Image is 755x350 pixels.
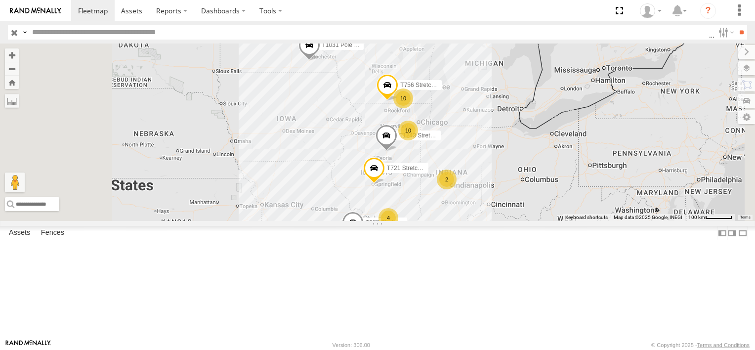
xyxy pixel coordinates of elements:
button: Zoom in [5,48,19,62]
span: T756 Stretch Flat [400,82,446,88]
div: 10 [398,121,418,140]
div: Pete Eslinger [636,3,665,18]
button: Zoom Home [5,76,19,89]
div: 4 [378,208,398,228]
label: Search Filter Options [714,25,736,40]
span: T721 Stretch Flat [387,165,432,172]
label: Search Query [21,25,29,40]
span: Map data ©2025 Google, INEGI [614,215,682,220]
label: Map Settings [738,110,755,124]
div: Version: 306.00 [333,342,370,348]
button: Drag Pegman onto the map to open Street View [5,173,25,192]
label: Assets [4,226,35,240]
div: 10 [393,88,413,108]
a: Visit our Website [5,340,51,350]
div: © Copyright 2025 - [651,342,750,348]
label: Hide Summary Table [738,226,748,240]
label: Dock Summary Table to the Left [717,226,727,240]
button: Map Scale: 100 km per 51 pixels [685,214,735,221]
span: T1243 Stretch 3 Axle Flat [399,132,466,139]
span: 100 km [688,215,705,220]
img: rand-logo.svg [10,7,61,14]
i: ? [700,3,716,19]
div: 2 [437,170,457,189]
label: Fences [36,226,69,240]
span: T682 Stretch Flat [366,219,411,226]
label: Measure [5,94,19,108]
button: Keyboard shortcuts [565,214,608,221]
a: Terms (opens in new tab) [740,215,751,219]
span: T1031 Pole Brace [322,42,370,48]
label: Dock Summary Table to the Right [727,226,737,240]
a: Terms and Conditions [697,342,750,348]
button: Zoom out [5,62,19,76]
